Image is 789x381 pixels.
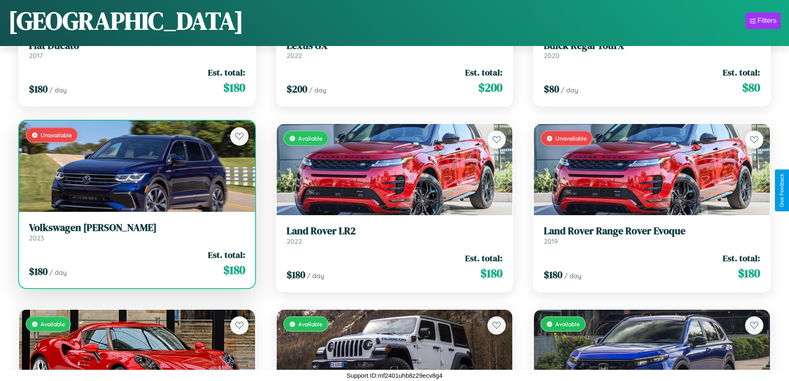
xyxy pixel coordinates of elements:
[29,40,245,60] a: Fiat Ducato2017
[223,79,245,96] span: $ 180
[29,222,245,242] a: Volkswagen [PERSON_NAME]2023
[287,51,302,60] span: 2022
[287,237,302,245] span: 2022
[307,272,324,280] span: / day
[544,225,760,237] h3: Land Rover Range Rover Evoque
[298,135,323,142] span: Available
[723,66,760,78] span: Est. total:
[544,268,562,282] span: $ 180
[41,131,72,138] span: Unavailable
[465,66,502,78] span: Est. total:
[564,272,581,280] span: / day
[208,249,245,261] span: Est. total:
[8,4,244,38] h1: [GEOGRAPHIC_DATA]
[746,12,781,29] button: Filters
[287,82,307,96] span: $ 200
[29,222,245,234] h3: Volkswagen [PERSON_NAME]
[478,79,502,96] span: $ 200
[465,252,502,264] span: Est. total:
[309,86,326,94] span: / day
[738,265,760,282] span: $ 180
[223,262,245,278] span: $ 180
[29,265,48,278] span: $ 180
[544,51,560,60] span: 2020
[287,225,503,237] h3: Land Rover LR2
[561,86,578,94] span: / day
[555,320,580,328] span: Available
[555,135,587,142] span: Unavailable
[49,86,67,94] span: / day
[41,320,65,328] span: Available
[779,174,785,207] div: Give Feedback
[544,237,558,245] span: 2019
[480,265,502,282] span: $ 180
[29,82,48,96] span: $ 180
[208,66,245,78] span: Est. total:
[723,252,760,264] span: Est. total:
[758,17,777,25] div: Filters
[287,225,503,245] a: Land Rover LR22022
[29,51,43,60] span: 2017
[347,370,443,381] p: Support ID: mf2401uhb8z29ecv8g4
[287,268,305,282] span: $ 180
[287,40,503,60] a: Lexus GX2022
[49,268,67,277] span: / day
[544,82,559,96] span: $ 80
[298,320,323,328] span: Available
[29,234,44,242] span: 2023
[544,40,760,60] a: Buick Regal TourX2020
[544,225,760,245] a: Land Rover Range Rover Evoque2019
[742,79,760,96] span: $ 80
